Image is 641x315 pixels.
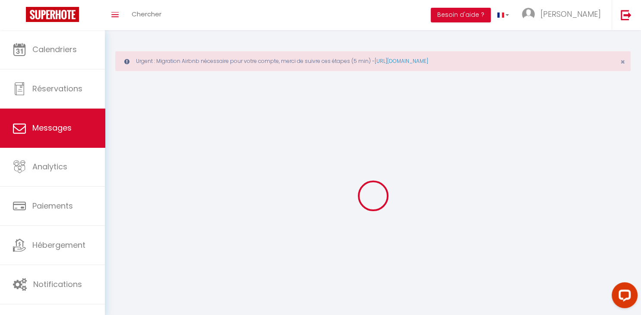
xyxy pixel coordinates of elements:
[26,7,79,22] img: Super Booking
[115,51,631,71] div: Urgent : Migration Airbnb nécessaire pour votre compte, merci de suivre ces étapes (5 min) -
[32,83,82,94] span: Réservations
[32,44,77,55] span: Calendriers
[375,57,428,65] a: [URL][DOMAIN_NAME]
[522,8,535,21] img: ...
[605,279,641,315] iframe: LiveChat chat widget
[32,122,72,133] span: Messages
[621,9,632,20] img: logout
[431,8,491,22] button: Besoin d'aide ?
[32,200,73,211] span: Paiements
[32,240,85,250] span: Hébergement
[540,9,601,19] span: [PERSON_NAME]
[132,9,161,19] span: Chercher
[620,58,625,66] button: Close
[33,279,82,290] span: Notifications
[32,161,67,172] span: Analytics
[620,56,625,67] span: ×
